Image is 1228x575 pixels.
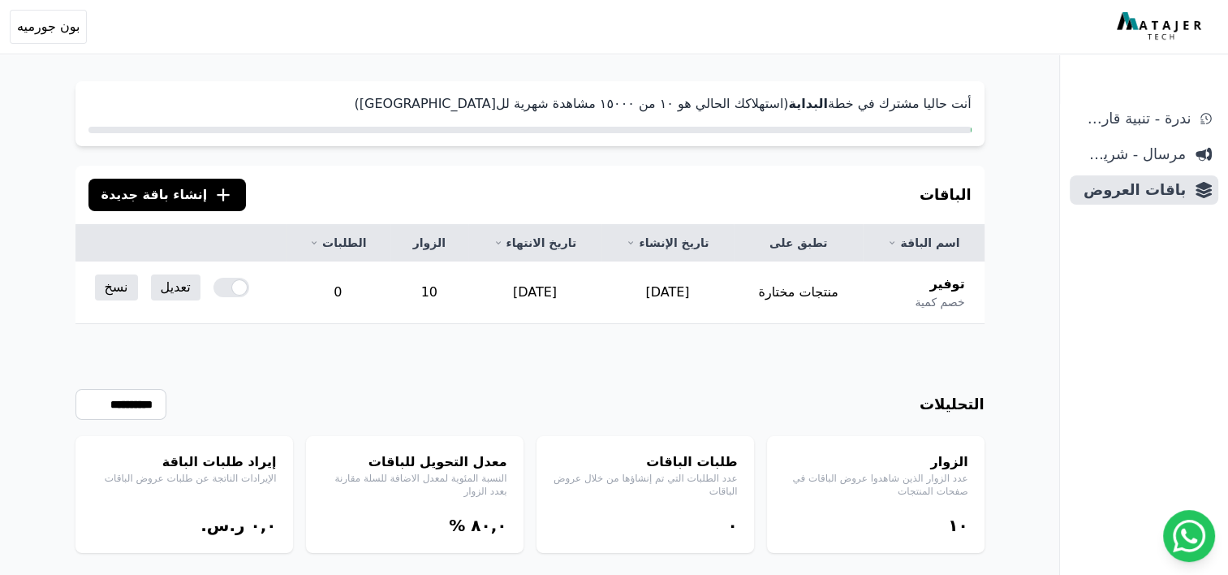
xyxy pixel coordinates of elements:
[783,452,968,472] h4: الزوار
[621,235,714,251] a: تاريخ الإنشاء
[250,516,276,535] bdi: ۰,۰
[783,472,968,498] p: عدد الزوار الذين شاهدوا عروض الباقات في صفحات المنتجات
[920,184,972,206] h3: الباقات
[1117,12,1205,41] img: MatajerTech Logo
[92,472,277,485] p: الإيرادات الناتجة عن طلبات عروض الباقات
[92,452,277,472] h4: إيراد طلبات الباقة
[734,225,863,262] th: تطبق على
[101,185,208,205] span: إنشاء باقة جديدة
[305,235,371,251] a: الطلبات
[151,275,200,300] a: تعديل
[10,10,87,44] button: بون جورميه
[488,235,582,251] a: تاريخ الانتهاء
[915,294,964,310] span: خصم كمية
[468,262,601,324] td: [DATE]
[88,179,247,211] button: إنشاء باقة جديدة
[920,393,985,416] h3: التحليلات
[553,472,738,498] p: عدد الطلبات التي تم إنشاؤها من خلال عروض الباقات
[553,514,738,537] div: ۰
[286,262,390,324] td: 0
[95,275,138,300] a: نسخ
[1076,179,1186,201] span: باقات العروض
[882,235,964,251] a: اسم الباقة
[88,94,972,114] p: أنت حاليا مشترك في خطة (استهلاكك الحالي هو ١۰ من ١٥۰۰۰ مشاهدة شهرية لل[GEOGRAPHIC_DATA])
[471,516,506,535] bdi: ٨۰,۰
[390,225,468,262] th: الزوار
[1076,107,1191,130] span: ندرة - تنبية قارب علي النفاذ
[390,262,468,324] td: 10
[930,275,965,294] span: توفير
[783,514,968,537] div: ١۰
[553,452,738,472] h4: طلبات الباقات
[734,262,863,324] td: منتجات مختارة
[449,516,465,535] span: %
[17,17,80,37] span: بون جورميه
[200,516,244,535] span: ر.س.
[601,262,734,324] td: [DATE]
[322,472,507,498] p: النسبة المئوية لمعدل الاضافة للسلة مقارنة بعدد الزوار
[788,96,827,111] strong: البداية
[322,452,507,472] h4: معدل التحويل للباقات
[1076,143,1186,166] span: مرسال - شريط دعاية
